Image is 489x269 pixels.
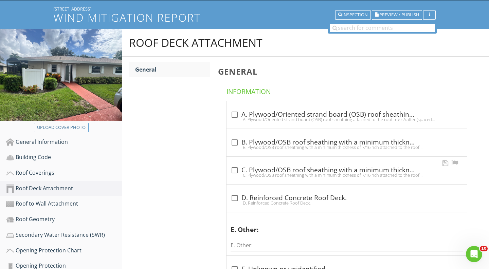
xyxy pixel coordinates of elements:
[6,246,122,255] div: Opening Protection Chart
[330,24,435,32] input: search for comments
[231,117,463,122] div: A. Plywood/Oriented strand board (OSB) roof sheathing attached to the roof truss/rafter (spaced a...
[231,172,463,178] div: C. Plywood/OSB roof sheathing with a minimum thickness of 7/16inch attached to the roof truss/raf...
[129,36,262,50] div: Roof Deck Attachment
[372,10,422,20] button: Preview / Publish
[466,246,482,262] iframe: Intercom live chat
[480,246,488,251] span: 10
[6,184,122,193] div: Roof Deck Attachment
[379,13,419,17] span: Preview / Publish
[231,240,463,251] input: E. Other:
[231,215,451,235] div: E. Other:
[335,10,371,20] button: Inspection
[231,200,463,206] div: D. Reinforced Concrete Roof Deck.
[37,124,86,131] div: Upload cover photo
[335,11,371,17] a: Inspection
[218,67,478,76] h3: General
[6,199,122,208] div: Roof to Wall Attachment
[53,6,436,12] div: [STREET_ADDRESS]
[6,153,122,162] div: Building Code
[6,169,122,177] div: Roof Coverings
[34,123,89,132] button: Upload cover photo
[135,65,210,74] div: General
[338,13,368,17] div: Inspection
[6,138,122,147] div: General Information
[6,231,122,239] div: Secondary Water Resistance (SWR)
[372,11,422,17] a: Preview / Publish
[231,145,463,150] div: B. Plywood/OSB roof sheathing with a minimum thickness of 7/16inch attached to the roof truss/raf...
[6,215,122,224] div: Roof Geometry
[227,84,470,96] h4: Information
[53,12,436,23] h1: Wind Mitigation Report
